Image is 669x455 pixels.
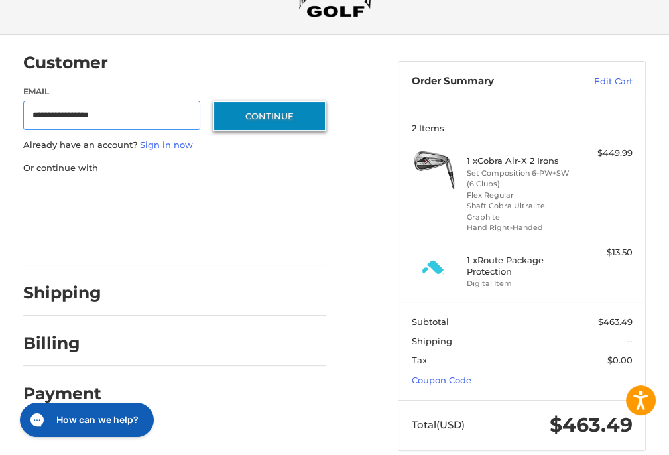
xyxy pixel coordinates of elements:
span: $0.00 [607,355,633,365]
a: Edit Cart [562,75,633,88]
div: $449.99 [578,147,633,160]
span: Total (USD) [412,419,465,431]
a: Sign in now [140,139,193,150]
h3: 2 Items [412,123,633,133]
button: Continue [213,101,326,131]
h4: 1 x Route Package Protection [467,255,574,277]
a: Coupon Code [412,375,471,385]
span: Subtotal [412,316,449,327]
li: Flex Regular [467,190,574,201]
p: Or continue with [23,162,327,175]
span: $463.49 [550,413,633,437]
span: Tax [412,355,427,365]
p: Already have an account? [23,139,327,152]
iframe: Gorgias live chat messenger [13,398,157,442]
li: Digital Item [467,278,574,289]
span: $463.49 [598,316,633,327]
h3: Order Summary [412,75,562,88]
iframe: PayPal-venmo [19,228,118,252]
h4: 1 x Cobra Air-X 2 Irons [467,155,574,166]
h2: Shipping [23,283,101,303]
h2: Payment [23,383,101,404]
label: Email [23,86,200,97]
iframe: PayPal-paypal [19,188,118,212]
h2: Customer [23,52,108,73]
span: Shipping [412,336,452,346]
li: Shaft Cobra Ultralite Graphite [467,200,574,222]
iframe: PayPal-paylater [131,188,231,212]
li: Hand Right-Handed [467,222,574,233]
li: Set Composition 6-PW+SW (6 Clubs) [467,168,574,190]
span: -- [626,336,633,346]
h2: Billing [23,333,101,354]
div: $13.50 [578,246,633,259]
